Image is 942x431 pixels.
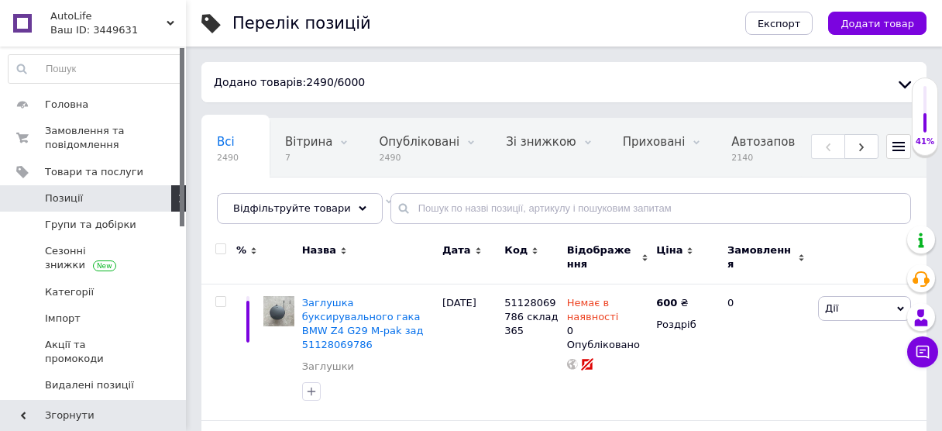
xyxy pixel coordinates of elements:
[45,191,83,205] span: Позиції
[9,55,182,83] input: Пошук
[45,124,143,152] span: Замовлення та повідомлення
[45,338,143,366] span: Акції та промокоди
[825,302,838,314] span: Дії
[727,243,794,271] span: Замовлення
[45,378,134,392] span: Видалені позиції
[45,98,88,112] span: Головна
[718,284,814,420] div: 0
[45,165,143,179] span: Товари та послуги
[656,297,677,309] b: 600
[45,312,81,326] span: Імпорт
[233,202,351,214] span: Відфільтруйте товари
[567,297,619,327] span: Немає в наявності
[656,318,714,332] div: Роздріб
[232,16,371,32] div: Перелік позицій
[45,218,136,232] span: Групи та добірки
[442,243,471,257] span: Дата
[504,243,528,257] span: Код
[745,12,813,35] button: Експорт
[217,194,377,208] span: Не показуються в Катал...
[263,296,294,327] img: Заглушка буксирувального гака BMW Z4 G29 M-pak зад 51128069786
[217,135,235,149] span: Всі
[201,178,408,236] div: Не показуються в Каталозі ProSale
[623,135,686,149] span: Приховані
[907,336,938,367] button: Чат з покупцем
[913,136,937,147] div: 41%
[50,23,186,37] div: Ваш ID: 3449631
[656,243,682,257] span: Ціна
[302,243,336,257] span: Назва
[731,135,896,149] span: Автозаповнення характе...
[217,152,239,164] span: 2490
[438,284,500,420] div: [DATE]
[379,135,459,149] span: Опубліковані
[716,119,927,178] div: Автозаповнення характеристик
[45,285,94,299] span: Категорії
[656,296,688,310] div: ₴
[45,244,143,272] span: Сезонні знижки
[504,297,558,336] span: 51128069786 склад 365
[567,243,638,271] span: Відображення
[567,296,648,339] div: 0
[758,18,801,29] span: Експорт
[506,135,576,149] span: Зі знижкою
[306,76,334,88] span: 2490
[828,12,927,35] button: Додати товар
[841,18,914,29] span: Додати товар
[379,152,459,164] span: 2490
[214,76,365,88] span: Додано товарів: / 6000
[285,152,332,164] span: 7
[285,135,332,149] span: Вітрина
[731,152,896,164] span: 2140
[302,360,354,374] a: Заглушки
[50,9,167,23] span: AutoLife
[390,193,911,224] input: Пошук по назві позиції, артикулу і пошуковим запитам
[567,338,648,352] div: Опубліковано
[236,243,246,257] span: %
[302,297,424,351] a: Заглушка буксирувального гака BMW Z4 G29 M-pak зад 51128069786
